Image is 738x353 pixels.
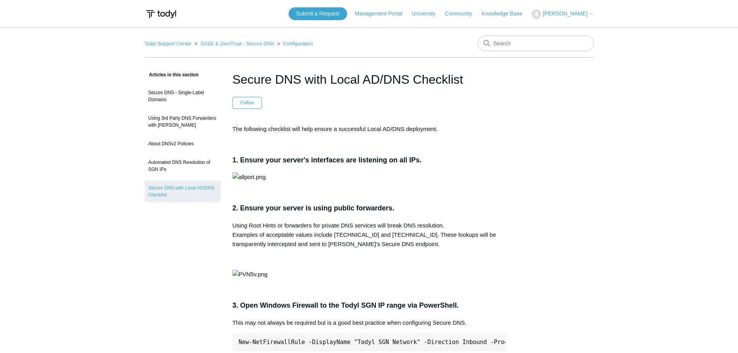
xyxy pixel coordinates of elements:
[289,7,347,20] a: Submit a Request
[145,111,221,133] a: Using 3rd Party DNS Forwarders with [PERSON_NAME]
[232,221,506,249] p: Using Root Hints or forwarders for private DNS services will break DNS resolution. Examples of ac...
[232,300,506,311] h3: 3. Open Windows Firewall to the Todyl SGN IP range via PowerShell.
[232,172,266,182] img: allport.png
[232,203,506,214] h3: 2. Ensure your server is using public forwarders.
[145,85,221,107] a: Secure DNS - Single-Label Domains
[145,41,193,46] li: Todyl Support Center
[411,10,443,18] a: University
[145,7,177,21] img: Todyl Support Center Help Center home page
[232,318,506,327] p: This may not always be required but is a good best practice when configuring Secure DNS.
[478,36,594,51] input: Search
[275,41,313,46] li: Configuration
[145,41,192,46] a: Todyl Support Center
[445,10,480,18] a: Community
[532,9,593,19] button: [PERSON_NAME]
[145,72,199,77] span: Articles in this section
[193,41,275,46] li: SASE & ZeroTrust - Secure DNS
[145,136,221,151] a: About DNSv2 Policies
[232,70,506,89] h1: Secure DNS with Local AD/DNS Checklist
[283,41,313,46] a: Configuration
[232,333,506,351] pre: New-NetFirewallRule -DisplayName "Todyl SGN Network" -Direction Inbound -Program Any -LocalAddres...
[232,124,506,134] p: The following checklist will help ensure a successful Local AD/DNS deployment.
[200,41,274,46] a: SASE & ZeroTrust - Secure DNS
[145,155,221,177] a: Automated DNS Resolution of SGN IPs
[482,10,530,18] a: Knowledge Base
[232,97,262,108] button: Follow Article
[355,10,410,18] a: Management Portal
[543,10,587,17] span: [PERSON_NAME]
[145,181,221,202] a: Secure DNS with Local AD/DNS Checklist
[232,155,506,166] h3: 1. Ensure your server's interfaces are listening on all IPs.
[232,270,268,279] img: PVN5v.png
